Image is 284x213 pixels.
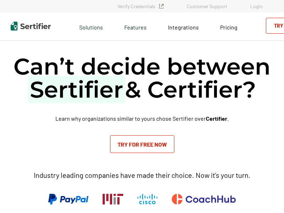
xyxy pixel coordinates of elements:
span: Sertifier [28,76,125,103]
a: Customer Support [187,3,227,9]
img: Verified [159,4,164,9]
span: Certifier [206,115,227,122]
img: Sertifier | Digital Credentialing Platform [11,22,51,31]
img: Cisco [137,194,157,204]
span: Solutions [79,22,103,31]
h1: Can’t decide between & Certifier? [13,55,271,101]
img: Massachusetts Institute of Technology [103,194,123,204]
img: PayPal [48,194,88,204]
p: Industry leading companies have made their choice. Now it’s your turn. [34,171,251,180]
a: Pricing [220,22,237,31]
span: Integrations [168,24,199,31]
img: CoachHub [172,194,236,204]
a: Login [250,3,263,9]
a: Integrations [168,22,199,31]
span: Pricing [220,24,237,31]
span: Features [124,22,147,31]
a: Verify Credentials [118,3,164,9]
p: Learn why organizations similar to yours chose Sertifier over . [26,114,258,123]
a: Try for Free Now [110,135,174,153]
